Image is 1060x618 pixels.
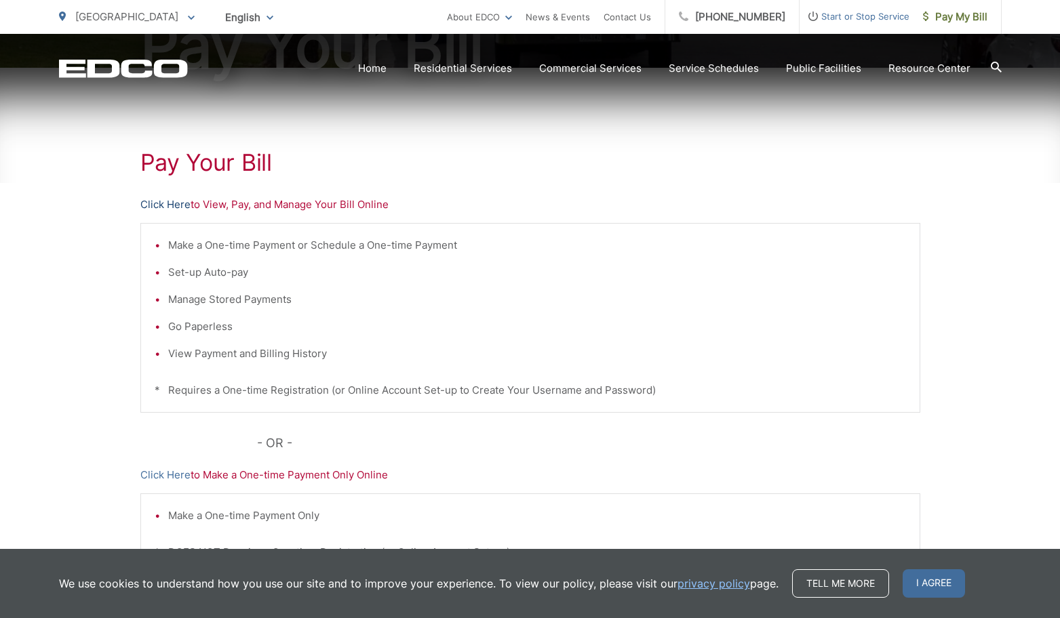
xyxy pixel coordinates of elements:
[215,5,283,29] span: English
[257,433,920,453] p: - OR -
[140,197,920,213] p: to View, Pay, and Manage Your Bill Online
[168,291,906,308] li: Manage Stored Payments
[539,60,642,77] a: Commercial Services
[604,9,651,25] a: Contact Us
[168,318,906,335] li: Go Paperless
[155,382,906,398] p: * Requires a One-time Registration (or Online Account Set-up to Create Your Username and Password)
[168,237,906,253] li: Make a One-time Payment or Schedule a One-time Payment
[59,575,779,592] p: We use cookies to understand how you use our site and to improve your experience. To view our pol...
[669,60,759,77] a: Service Schedules
[923,9,987,25] span: Pay My Bill
[678,575,750,592] a: privacy policy
[447,9,512,25] a: About EDCO
[140,467,191,483] a: Click Here
[168,264,906,281] li: Set-up Auto-pay
[414,60,512,77] a: Residential Services
[140,197,191,213] a: Click Here
[786,60,861,77] a: Public Facilities
[59,59,188,78] a: EDCD logo. Return to the homepage.
[168,346,906,362] li: View Payment and Billing History
[140,149,920,176] h1: Pay Your Bill
[358,60,387,77] a: Home
[168,508,906,524] li: Make a One-time Payment Only
[792,569,889,598] a: Tell me more
[526,9,590,25] a: News & Events
[140,467,920,483] p: to Make a One-time Payment Only Online
[75,10,178,23] span: [GEOGRAPHIC_DATA]
[903,569,965,598] span: I agree
[888,60,970,77] a: Resource Center
[155,544,906,560] p: * DOES NOT Require a One-time Registration (or Online Account Set-up)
